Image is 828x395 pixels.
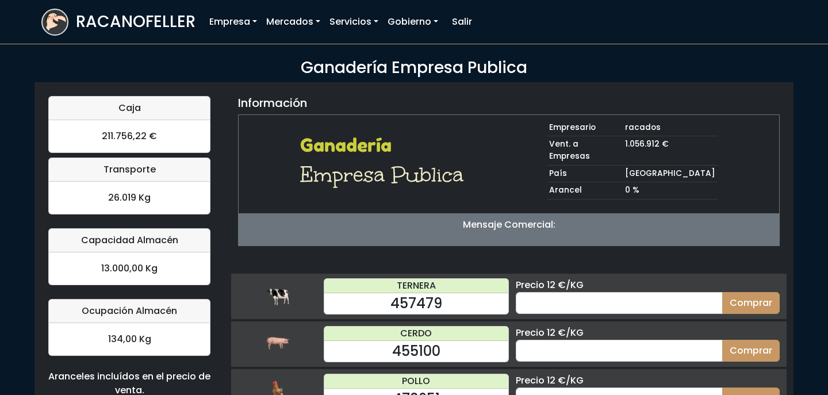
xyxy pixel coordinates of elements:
[623,165,718,182] td: [GEOGRAPHIC_DATA]
[300,161,471,189] h1: Empresa Publica
[722,340,780,362] button: Comprar
[324,374,508,389] div: POLLO
[49,229,210,252] div: Capacidad Almacén
[623,182,718,200] td: 0 %
[516,374,780,388] div: Precio 12 €/KG
[383,10,443,33] a: Gobierno
[447,10,477,33] a: Salir
[623,136,718,165] td: 1.056.912 €
[516,326,780,340] div: Precio 12 €/KG
[324,327,508,341] div: CERDO
[43,10,67,32] img: logoracarojo.png
[41,6,195,39] a: RACANOFELLER
[547,165,623,182] td: País
[324,279,508,293] div: TERNERA
[49,252,210,285] div: 13.000,00 Kg
[547,182,623,200] td: Arancel
[324,293,508,314] div: 457479
[547,120,623,136] td: Empresario
[325,10,383,33] a: Servicios
[516,278,780,292] div: Precio 12 €/KG
[205,10,262,33] a: Empresa
[49,120,210,152] div: 211.756,22 €
[238,96,307,110] h5: Información
[76,12,195,32] h3: RACANOFELLER
[266,332,289,355] img: cerdo.png
[324,341,508,362] div: 455100
[266,285,289,308] img: ternera.png
[49,300,210,323] div: Ocupación Almacén
[49,97,210,120] div: Caja
[239,218,779,232] p: Mensaje Comercial:
[722,292,780,314] button: Comprar
[49,182,210,214] div: 26.019 Kg
[623,120,718,136] td: racados
[49,158,210,182] div: Transporte
[300,135,471,156] h2: Ganadería
[41,58,787,78] h3: Ganadería Empresa Publica
[262,10,325,33] a: Mercados
[547,136,623,165] td: Vent. a Empresas
[49,323,210,355] div: 134,00 Kg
